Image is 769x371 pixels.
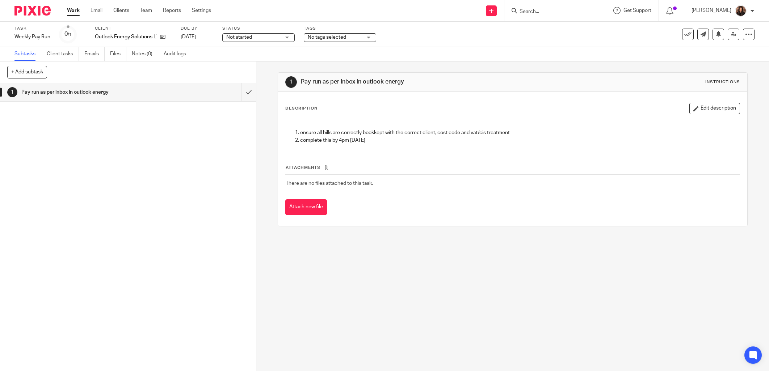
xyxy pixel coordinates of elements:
a: Emails [84,47,105,61]
span: Get Support [623,8,651,13]
label: Tags [304,26,376,31]
button: + Add subtask [7,66,47,78]
div: Weekly Pay Run [14,33,50,40]
small: /1 [68,33,72,37]
p: [PERSON_NAME] [692,7,731,14]
p: ensure all bills are correctly bookkept with the correct client, cost code and vat/cis treatment [300,129,740,136]
a: Reports [163,7,181,14]
img: Pixie [14,6,51,16]
span: There are no files attached to this task. [286,181,373,186]
p: Outlook Energy Solutions LTD [95,33,156,40]
h1: Pay run as per inbox in outlook energy [301,78,528,86]
label: Status [222,26,295,31]
a: Work [67,7,80,14]
span: Attachments [286,166,320,170]
div: 1 [7,87,17,97]
a: Team [140,7,152,14]
a: Files [110,47,126,61]
div: 0 [64,30,72,38]
label: Client [95,26,172,31]
span: Not started [226,35,252,40]
a: Client tasks [47,47,79,61]
label: Due by [181,26,213,31]
input: Search [519,9,584,15]
span: No tags selected [308,35,346,40]
img: Headshot.jpg [735,5,747,17]
button: Attach new file [285,199,327,216]
h1: Pay run as per inbox in outlook energy [21,87,163,98]
label: Task [14,26,50,31]
a: Email [91,7,102,14]
button: Edit description [689,103,740,114]
a: Subtasks [14,47,41,61]
a: Settings [192,7,211,14]
p: complete this by 4pm [DATE] [300,137,740,144]
span: [DATE] [181,34,196,39]
p: Description [285,106,318,111]
a: Notes (0) [132,47,158,61]
div: Instructions [705,79,740,85]
a: Clients [113,7,129,14]
div: 1 [285,76,297,88]
a: Audit logs [164,47,192,61]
